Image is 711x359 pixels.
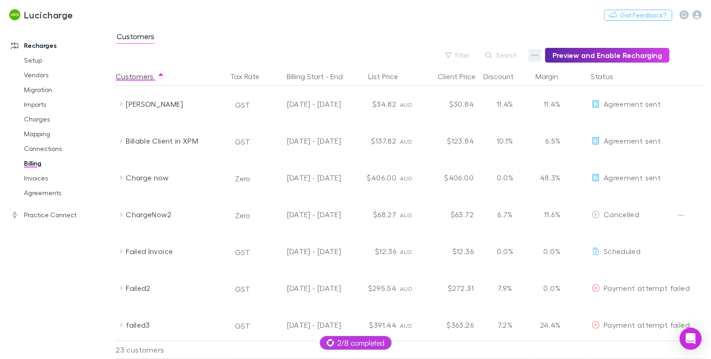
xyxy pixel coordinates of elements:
[126,122,223,159] div: Billable Client in XPM
[604,320,690,329] span: Payment attempt failed
[345,270,400,307] div: $295.54
[400,212,412,219] span: AUD
[680,328,702,350] div: Open Intercom Messenger
[116,122,709,159] div: Billable Client in XPMGST[DATE] - [DATE]$137.82AUD$123.8410.1%6.5%EditAgreement sent
[2,38,114,53] a: Recharges
[604,284,690,292] span: Payment attempt failed
[24,9,73,20] h3: Lucicharge
[422,86,477,122] div: $30.84
[265,196,341,233] div: [DATE] - [DATE]
[604,210,639,219] span: Cancelled
[483,67,525,86] button: Discount
[117,32,154,44] span: Customers
[441,50,476,61] button: Filter
[4,4,79,26] a: Lucicharge
[345,307,400,343] div: $391.44
[265,270,341,307] div: [DATE] - [DATE]
[231,318,254,333] button: GST
[345,122,400,159] div: $137.82
[15,53,114,68] a: Setup
[287,67,354,86] button: Billing Start - End
[422,270,477,307] div: $272.31
[545,48,670,63] button: Preview and Enable Recharging
[422,122,477,159] div: $123.84
[477,86,533,122] div: 11.4%
[116,159,709,196] div: Charge nowZero[DATE] - [DATE]$406.00AUD$406.000.0%48.3%EditAgreement sent
[400,322,412,329] span: AUD
[116,86,709,122] div: [PERSON_NAME]GST[DATE] - [DATE]$34.82AUD$30.8411.4%11.4%EditAgreement sent
[116,307,709,343] div: failed3GST[DATE] - [DATE]$391.44AUD$363.267.2%24.4%EditPayment attempt failed
[265,122,341,159] div: [DATE] - [DATE]
[265,86,341,122] div: [DATE] - [DATE]
[15,127,114,141] a: Mapping
[422,307,477,343] div: $363.26
[15,171,114,185] a: Invoices
[400,138,412,145] span: AUD
[477,159,533,196] div: 0.0%
[591,67,624,86] button: Status
[126,159,223,196] div: Charge now
[536,209,560,220] p: 11.6%
[400,101,412,108] span: AUD
[477,307,533,343] div: 7.2%
[604,173,661,182] span: Agreement sent
[126,86,223,122] div: [PERSON_NAME]
[15,156,114,171] a: Billing
[477,270,533,307] div: 7.9%
[231,245,254,260] button: GST
[536,283,560,294] p: 0.0%
[126,196,223,233] div: ChargeNow2
[15,185,114,200] a: Agreements
[477,122,533,159] div: 10.1%
[536,172,560,183] p: 48.3%
[422,159,477,196] div: $406.00
[2,208,114,222] a: Practice Connect
[15,141,114,156] a: Connections
[116,270,709,307] div: Failed2GST[DATE] - [DATE]$295.54AUD$272.317.9%0.0%EditPayment attempt failed
[231,171,254,186] button: Zero
[126,270,223,307] div: Failed2
[15,68,114,82] a: Vendors
[400,175,412,182] span: AUD
[231,282,254,296] button: GST
[368,67,409,86] button: List Price
[422,233,477,270] div: $12.36
[265,233,341,270] div: [DATE] - [DATE]
[535,67,569,86] button: Margin
[126,233,223,270] div: Failed Invoice
[231,208,254,223] button: Zero
[536,98,560,110] p: 11.4%
[116,67,165,86] button: Customers
[604,99,661,108] span: Agreement sent
[116,233,709,270] div: Failed InvoiceGST[DATE] - [DATE]$12.36AUD$12.360.0%0.0%EditScheduled
[345,196,400,233] div: $68.27
[15,97,114,112] a: Imports
[536,319,560,330] p: 24.4%
[345,159,400,196] div: $406.00
[231,134,254,149] button: GST
[265,159,341,196] div: [DATE] - [DATE]
[231,98,254,112] button: GST
[345,233,400,270] div: $12.36
[477,196,533,233] div: 6.7%
[400,285,412,292] span: AUD
[15,112,114,127] a: Charges
[536,135,560,146] p: 6.5%
[422,196,477,233] div: $63.72
[9,9,20,20] img: Lucicharge's Logo
[481,50,523,61] button: Search
[126,307,223,343] div: failed3
[438,67,487,86] div: Client Price
[15,82,114,97] a: Migration
[604,10,672,21] button: Got Feedback?
[400,249,412,255] span: AUD
[230,67,270,86] button: Tax Rate
[116,196,709,233] div: ChargeNow2Zero[DATE] - [DATE]$68.27AUD$63.726.7%11.6%EditCancelled
[345,86,400,122] div: $34.82
[536,246,560,257] p: 0.0%
[265,307,341,343] div: [DATE] - [DATE]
